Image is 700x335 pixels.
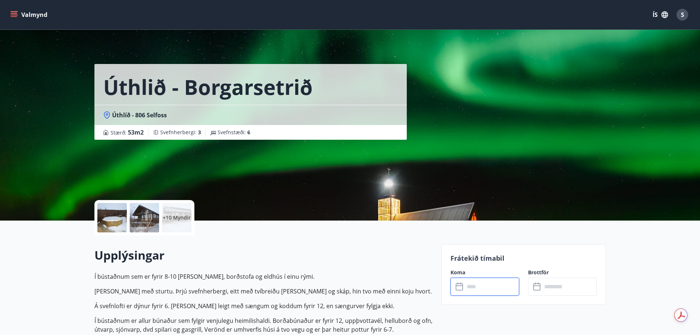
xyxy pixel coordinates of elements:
span: 3 [198,129,201,136]
span: Stærð : [111,128,144,137]
span: S [681,11,684,19]
span: Svefnherbergi : [160,129,201,136]
button: ÍS [649,8,672,21]
p: +10 Myndir [163,214,191,221]
p: Í bústaðnum sem er fyrir 8-10 [PERSON_NAME], borðstofa og eldhús í einu rými. [94,272,432,281]
span: 53 m2 [128,128,144,136]
h2: Upplýsingar [94,247,432,263]
button: menu [9,8,50,21]
span: Úthlíð - 806 Selfoss [112,111,167,119]
p: [PERSON_NAME] með sturtu. Þrjú svefnherbergi, eitt með tvíbreiðu [PERSON_NAME] og skáp, hin tvo m... [94,287,432,296]
span: Svefnstæði : [218,129,250,136]
label: Brottför [528,269,597,276]
h1: Úthlið - Borgarsetrið [103,73,313,101]
p: Frátekið tímabil [450,253,597,263]
span: 6 [247,129,250,136]
label: Koma [450,269,519,276]
p: Í bústaðnum er allur búnaður sem fylgir venjulegu heimilishaldi. Borðabúnaður er fyrir 12, uppþvo... [94,316,432,334]
button: S [674,6,691,24]
p: Á svefnlofti er dýnur fyrir 6. [PERSON_NAME] leigt með sængum og koddum fyrir 12, en sængurver fy... [94,302,432,310]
